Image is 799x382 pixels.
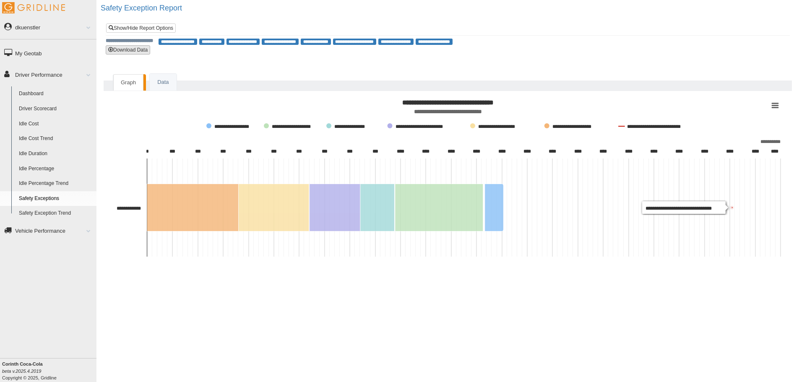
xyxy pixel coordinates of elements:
path: All Vehicles, 573. Harsh Cornering (N). [395,184,483,231]
g: FOLLOWING-DISTANCE, series 5 of 7. Bar series with 1 bar. [239,184,309,231]
a: Driver Scorecard [15,101,96,117]
button: Show Harsh Braking (N) [206,123,255,129]
a: Idle Cost [15,117,96,132]
a: Safety Exceptions [15,191,96,206]
button: Show FOLLOWING-DISTANCE [470,123,535,129]
button: View chart menu, Safety Exceptions Grouped by Vehicle [769,100,781,112]
i: beta v.2025.4.2019 [2,369,41,374]
button: Show SPEEDING-VIOLATIONS [544,123,610,129]
g: Current Average Exceptions, series 7 of 7. Line with 2 data points. [730,206,734,209]
button: Show SIGN-VIOLATIONS [326,123,378,129]
g: TRAFFIC-LIGHT-VIOLATION, series 4 of 7. Bar series with 1 bar. [310,184,360,231]
path: All Vehicles, 2,309. Current Average Exceptions. [730,206,734,209]
button: Download Data [106,45,150,55]
g: Harsh Cornering (N), series 2 of 7. Bar series with 1 bar. [395,184,483,231]
path: All Vehicles, 223. SIGN-VIOLATIONS. [360,184,395,231]
path: All Vehicles, 599. SPEEDING-VIOLATIONS. [147,184,238,231]
h2: Safety Exception Report [101,4,799,13]
path: All Vehicles, 120. Harsh Braking (N). [485,184,503,231]
div: Copyright © 2025, Gridline [2,361,96,381]
path: All Vehicles, 463. FOLLOWING-DISTANCE. [239,184,309,231]
a: Dashboard [15,86,96,101]
g: SPEEDING-VIOLATIONS, series 6 of 7. Bar series with 1 bar. [147,184,238,231]
svg: Interactive chart [111,95,785,263]
a: Idle Percentage Trend [15,176,96,191]
g: Harsh Braking (N), series 1 of 7. Bar series with 1 bar. [485,184,503,231]
g: SIGN-VIOLATIONS, series 3 of 7. Bar series with 1 bar. [360,184,395,231]
a: Graph [113,74,143,91]
a: Idle Percentage [15,161,96,177]
a: Idle Cost Trend [15,131,96,146]
div: Safety Exceptions Grouped by Vehicle . Highcharts interactive chart. [111,95,785,263]
a: Data [150,74,176,91]
path: All Vehicles, 331. TRAFFIC-LIGHT-VIOLATION. [310,184,360,231]
button: Show TRAFFIC-LIGHT-VIOLATION [388,123,461,129]
b: Corinth Coca-Cola [2,361,43,366]
a: Idle Duration [15,146,96,161]
a: Show/Hide Report Options [106,23,176,33]
img: Gridline [2,2,65,13]
button: Show Harsh Cornering (N) [264,123,317,129]
button: Show Current Average Exceptions [619,123,690,129]
a: Safety Exception Trend [15,206,96,221]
